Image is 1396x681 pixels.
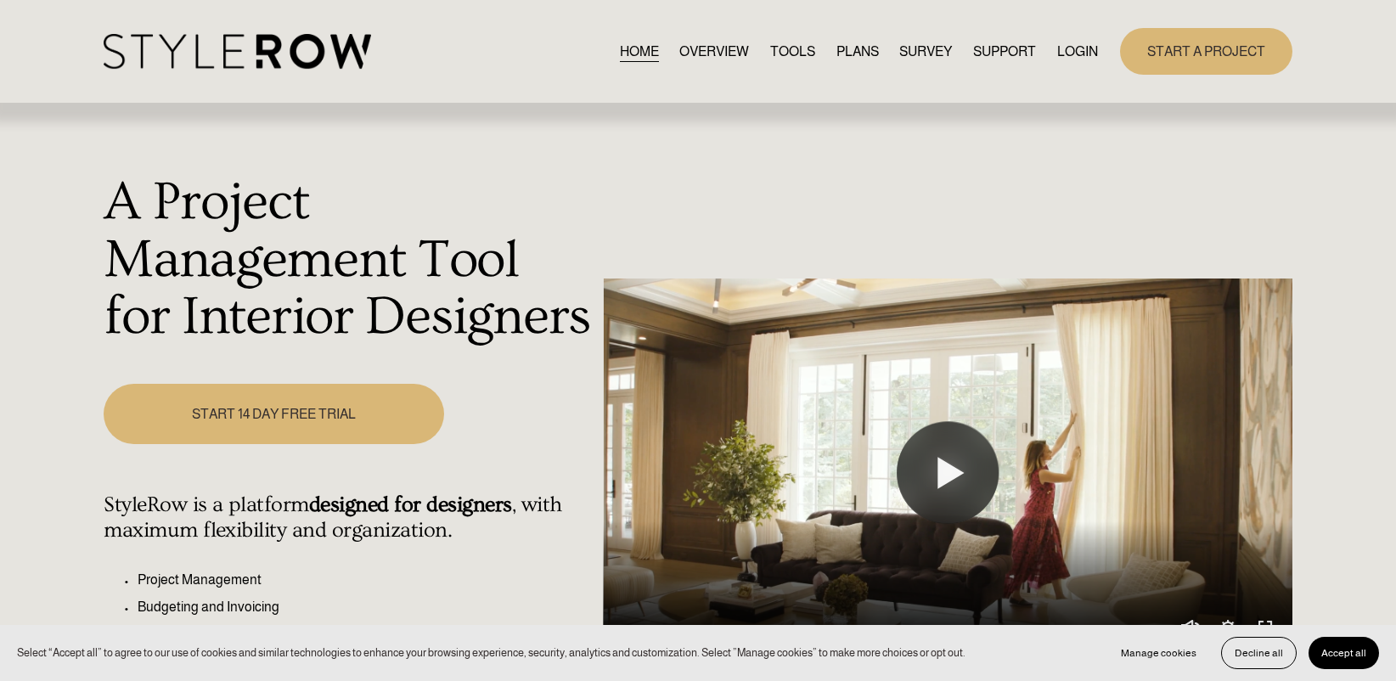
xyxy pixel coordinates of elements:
[1309,637,1379,669] button: Accept all
[104,384,443,444] a: START 14 DAY FREE TRIAL
[973,42,1036,62] span: SUPPORT
[679,40,749,63] a: OVERVIEW
[897,422,999,524] button: Play
[1235,647,1283,659] span: Decline all
[138,597,594,617] p: Budgeting and Invoicing
[620,40,659,63] a: HOME
[770,40,815,63] a: TOOLS
[138,570,594,590] p: Project Management
[17,644,965,661] p: Select “Accept all” to agree to our use of cookies and similar technologies to enhance your brows...
[1321,647,1366,659] span: Accept all
[899,40,952,63] a: SURVEY
[1121,647,1196,659] span: Manage cookies
[309,492,512,517] strong: designed for designers
[1120,28,1292,75] a: START A PROJECT
[138,624,594,644] p: Client Presentation Dashboard
[104,174,594,346] h1: A Project Management Tool for Interior Designers
[104,34,371,69] img: StyleRow
[836,40,879,63] a: PLANS
[1221,637,1297,669] button: Decline all
[104,492,594,543] h4: StyleRow is a platform , with maximum flexibility and organization.
[1108,637,1209,669] button: Manage cookies
[1057,40,1098,63] a: LOGIN
[650,621,685,638] div: Duration
[973,40,1036,63] a: folder dropdown
[620,621,650,638] div: Current time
